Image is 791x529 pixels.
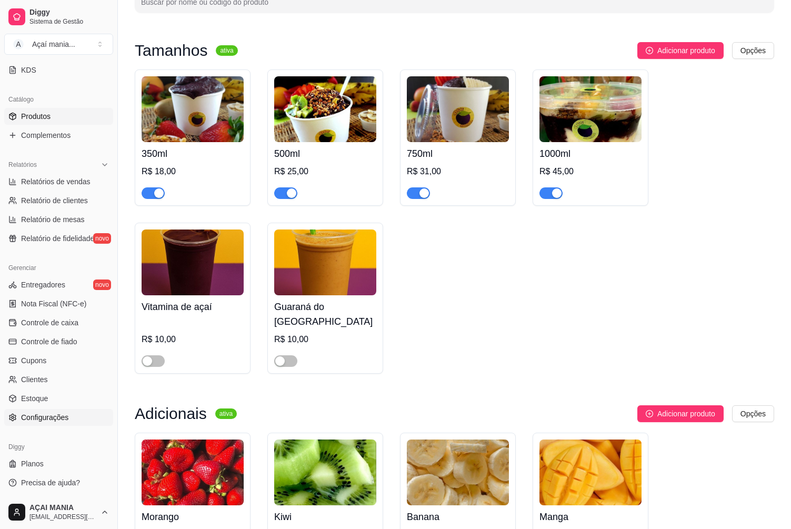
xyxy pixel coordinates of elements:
[539,165,642,178] div: R$ 45,00
[274,510,376,524] h4: Kiwi
[646,410,653,417] span: plus-circle
[539,510,642,524] h4: Manga
[21,393,48,404] span: Estoque
[21,477,80,488] span: Precisa de ajuda?
[29,17,109,26] span: Sistema de Gestão
[4,390,113,407] a: Estoque
[657,408,715,420] span: Adicionar produto
[21,65,36,75] span: KDS
[142,440,244,505] img: product-image
[4,500,113,525] button: AÇAI MANIA[EMAIL_ADDRESS][DOMAIN_NAME]
[142,510,244,524] h4: Morango
[21,233,94,244] span: Relatório de fidelidade
[142,333,244,346] div: R$ 10,00
[21,458,44,469] span: Planos
[657,45,715,56] span: Adicionar produto
[4,295,113,312] a: Nota Fiscal (NFC-e)
[215,408,237,419] sup: ativa
[740,45,766,56] span: Opções
[21,374,48,385] span: Clientes
[4,173,113,190] a: Relatórios de vendas
[539,76,642,142] img: product-image
[274,146,376,161] h4: 500ml
[29,503,96,513] span: AÇAI MANIA
[142,165,244,178] div: R$ 18,00
[21,130,71,141] span: Complementos
[21,214,85,225] span: Relatório de mesas
[32,39,75,49] div: Açaí mania ...
[4,259,113,276] div: Gerenciar
[407,146,509,161] h4: 750ml
[407,165,509,178] div: R$ 31,00
[274,300,376,329] h4: Guaraná do [GEOGRAPHIC_DATA]
[637,405,724,422] button: Adicionar produto
[135,407,207,420] h3: Adicionais
[732,42,774,59] button: Opções
[4,474,113,491] a: Precisa de ajuda?
[4,34,113,55] button: Select a team
[274,165,376,178] div: R$ 25,00
[4,91,113,108] div: Catálogo
[407,510,509,524] h4: Banana
[142,146,244,161] h4: 350ml
[29,513,96,521] span: [EMAIL_ADDRESS][DOMAIN_NAME]
[21,176,91,187] span: Relatórios de vendas
[4,211,113,228] a: Relatório de mesas
[135,44,207,57] h3: Tamanhos
[4,455,113,472] a: Planos
[740,408,766,420] span: Opções
[4,438,113,455] div: Diggy
[4,352,113,369] a: Cupons
[4,333,113,350] a: Controle de fiado
[4,108,113,125] a: Produtos
[4,314,113,331] a: Controle de caixa
[646,47,653,54] span: plus-circle
[4,371,113,388] a: Clientes
[539,440,642,505] img: product-image
[21,298,86,309] span: Nota Fiscal (NFC-e)
[732,405,774,422] button: Opções
[407,440,509,505] img: product-image
[216,45,237,56] sup: ativa
[4,127,113,144] a: Complementos
[29,8,109,17] span: Diggy
[21,336,77,347] span: Controle de fiado
[21,317,78,328] span: Controle de caixa
[4,4,113,29] a: DiggySistema de Gestão
[21,412,68,423] span: Configurações
[21,280,65,290] span: Entregadores
[4,409,113,426] a: Configurações
[4,192,113,209] a: Relatório de clientes
[274,333,376,346] div: R$ 10,00
[4,62,113,78] a: KDS
[539,146,642,161] h4: 1000ml
[142,300,244,314] h4: Vitamina de açaí
[274,76,376,142] img: product-image
[4,276,113,293] a: Entregadoresnovo
[637,42,724,59] button: Adicionar produto
[407,76,509,142] img: product-image
[21,111,51,122] span: Produtos
[21,195,88,206] span: Relatório de clientes
[274,440,376,505] img: product-image
[4,230,113,247] a: Relatório de fidelidadenovo
[274,229,376,295] img: product-image
[21,355,46,366] span: Cupons
[13,39,24,49] span: A
[142,76,244,142] img: product-image
[8,161,37,169] span: Relatórios
[142,229,244,295] img: product-image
